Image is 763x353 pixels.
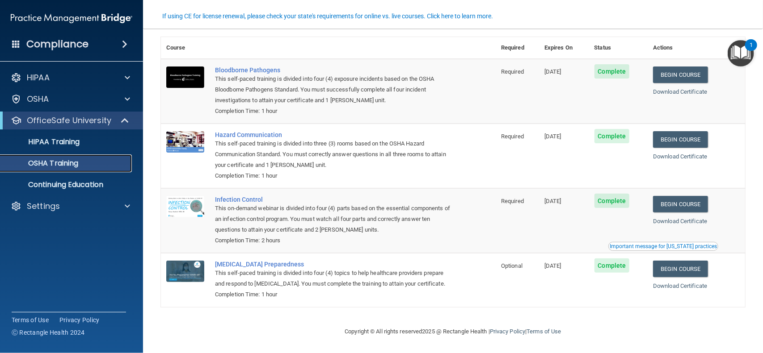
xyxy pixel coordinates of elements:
div: Completion Time: 1 hour [215,289,451,300]
th: Expires On [539,37,589,59]
div: This self-paced training is divided into three (3) rooms based on the OSHA Hazard Communication S... [215,138,451,170]
span: Required [501,133,524,140]
a: Begin Course [653,196,708,212]
a: [MEDICAL_DATA] Preparedness [215,261,451,268]
p: OSHA Training [6,159,78,168]
th: Course [161,37,210,59]
span: Complete [594,129,630,143]
a: Terms of Use [527,328,561,335]
th: Actions [648,37,745,59]
a: Hazard Communication [215,131,451,138]
a: Infection Control [215,196,451,203]
a: Download Certificate [653,282,707,289]
button: Read this if you are a dental practitioner in the state of CA [608,242,718,251]
p: HIPAA Training [6,137,80,146]
span: Required [501,198,524,204]
h4: Compliance [26,38,89,50]
p: Continuing Education [6,180,128,189]
div: If using CE for license renewal, please check your state's requirements for online vs. live cours... [162,13,493,19]
span: [DATE] [544,133,561,140]
div: This self-paced training is divided into four (4) topics to help healthcare providers prepare and... [215,268,451,289]
span: Complete [594,64,630,79]
a: Settings [11,201,130,212]
a: Begin Course [653,261,708,277]
div: Copyright © All rights reserved 2025 @ Rectangle Health | | [290,317,616,346]
p: HIPAA [27,72,50,83]
a: Bloodborne Pathogens [215,66,451,74]
a: Privacy Policy [490,328,525,335]
p: Settings [27,201,60,212]
div: 1 [750,45,753,57]
a: Begin Course [653,131,708,148]
span: Ⓒ Rectangle Health 2024 [12,328,85,337]
a: HIPAA [11,72,130,83]
a: OfficeSafe University [11,115,130,126]
a: Download Certificate [653,153,707,160]
iframe: Drift Widget Chat Controller [609,291,752,326]
a: Terms of Use [12,316,49,324]
a: Download Certificate [653,88,707,95]
div: Completion Time: 1 hour [215,170,451,181]
a: Download Certificate [653,218,707,224]
div: This self-paced training is divided into four (4) exposure incidents based on the OSHA Bloodborne... [215,74,451,106]
button: If using CE for license renewal, please check your state's requirements for online vs. live cours... [161,12,494,21]
span: [DATE] [544,262,561,269]
th: Required [496,37,539,59]
div: Completion Time: 1 hour [215,106,451,116]
p: OSHA [27,94,49,104]
div: Important message for [US_STATE] practices [610,244,717,249]
span: [DATE] [544,198,561,204]
p: OfficeSafe University [27,115,111,126]
span: Complete [594,258,630,273]
span: Required [501,68,524,75]
a: OSHA [11,94,130,104]
span: [DATE] [544,68,561,75]
a: Begin Course [653,66,708,83]
th: Status [589,37,648,59]
div: This on-demand webinar is divided into four (4) parts based on the essential components of an inf... [215,203,451,235]
img: PMB logo [11,9,132,27]
span: Optional [501,262,523,269]
div: Completion Time: 2 hours [215,235,451,246]
button: Open Resource Center, 1 new notification [728,40,754,66]
span: Complete [594,194,630,208]
a: Privacy Policy [59,316,100,324]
